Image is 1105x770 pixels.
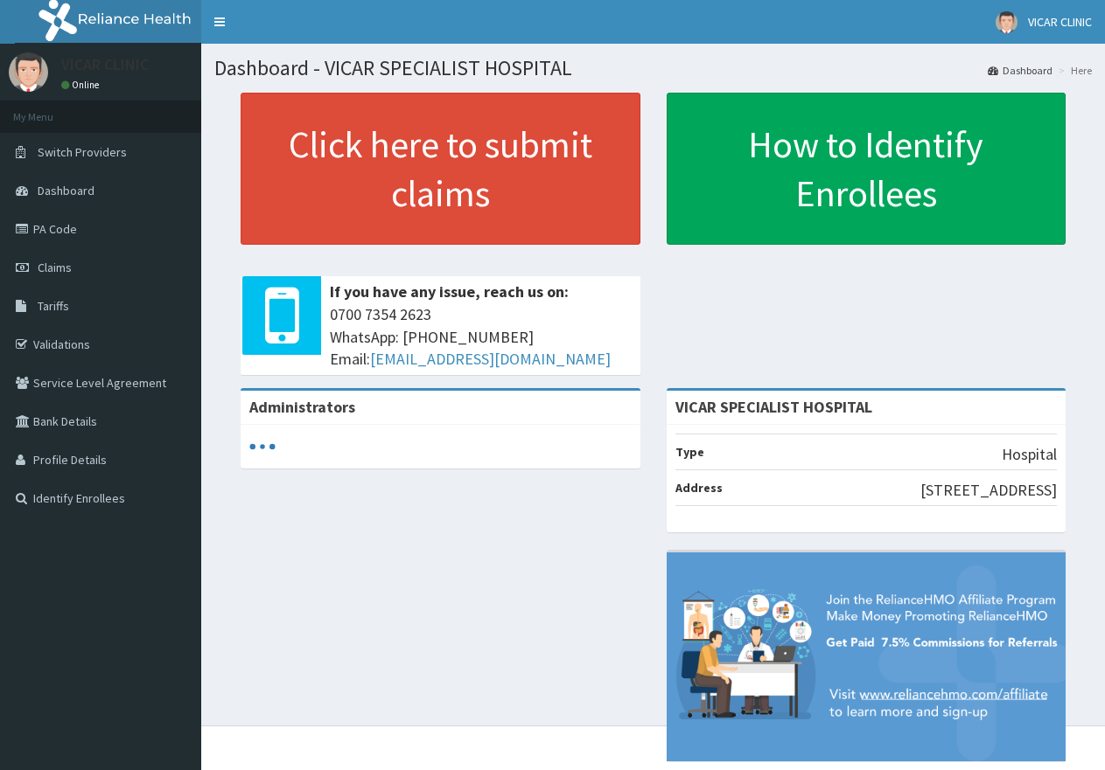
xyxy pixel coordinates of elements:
[38,144,127,160] span: Switch Providers
[38,183,94,198] span: Dashboard
[38,298,69,314] span: Tariffs
[675,480,723,496] b: Address
[675,397,872,417] strong: VICAR SPECIALIST HOSPITAL
[330,281,569,302] b: If you have any issue, reach us on:
[330,303,632,371] span: 0700 7354 2623 WhatsApp: [PHONE_NUMBER] Email:
[996,11,1018,33] img: User Image
[1054,63,1092,78] li: Here
[1002,443,1057,466] p: Hospital
[241,93,640,245] a: Click here to submit claims
[667,552,1067,761] img: provider-team-banner.png
[675,444,704,460] b: Type
[249,397,355,417] b: Administrators
[1028,14,1092,30] span: VICAR CLINIC
[920,479,1057,502] p: [STREET_ADDRESS]
[988,63,1053,78] a: Dashboard
[9,52,48,92] img: User Image
[38,260,72,275] span: Claims
[61,79,103,91] a: Online
[370,349,611,369] a: [EMAIL_ADDRESS][DOMAIN_NAME]
[61,57,149,73] p: VICAR CLINIC
[214,57,1092,80] h1: Dashboard - VICAR SPECIALIST HOSPITAL
[249,434,276,460] svg: audio-loading
[667,93,1067,245] a: How to Identify Enrollees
